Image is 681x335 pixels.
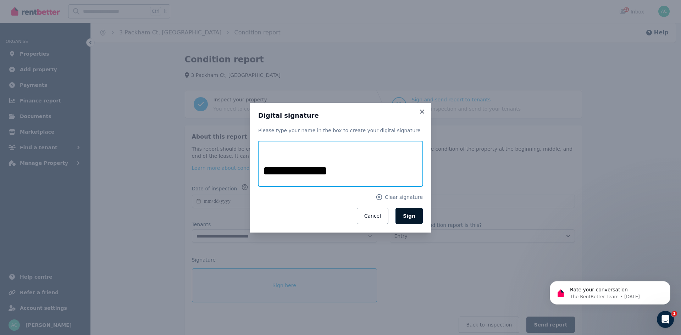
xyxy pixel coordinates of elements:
button: Cancel [357,208,388,224]
iframe: Intercom notifications message [539,266,681,316]
span: Sign [403,213,415,219]
iframe: Intercom live chat [657,311,674,328]
button: Sign [395,208,423,224]
span: Clear signature [385,194,423,201]
span: 1 [671,311,677,317]
h3: Digital signature [258,111,423,120]
p: Please type your name in the box to create your digital signature [258,127,423,134]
